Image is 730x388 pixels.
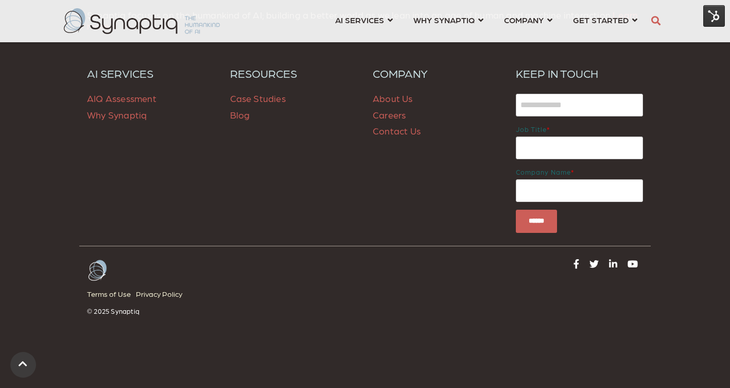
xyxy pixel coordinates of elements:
[373,125,421,136] a: Contact Us
[325,3,648,40] nav: menu
[230,109,250,120] a: Blog
[230,93,286,104] a: Case Studies
[87,307,357,315] p: © 2025 Synaptiq
[87,287,357,307] div: Navigation Menu
[373,66,500,80] a: COMPANY
[516,168,571,176] span: Company name
[87,109,147,120] a: Why Synaptiq
[87,287,136,301] a: Terms of Use
[413,10,483,29] a: WHY SYNAPTIQ
[335,10,393,29] a: AI SERVICES
[516,66,644,80] h6: KEEP IN TOUCH
[64,8,220,34] img: synaptiq logo-2
[703,5,725,27] img: HubSpot Tools Menu Toggle
[413,13,475,27] span: WHY SYNAPTIQ
[573,13,629,27] span: GET STARTED
[335,13,384,27] span: AI SERVICES
[504,10,552,29] a: COMPANY
[504,13,544,27] span: COMPANY
[373,93,413,104] a: About Us
[516,125,547,133] span: Job title
[87,93,157,104] a: AIQ Assessment
[136,287,187,301] a: Privacy Policy
[230,66,358,80] a: RESOURCES
[573,10,637,29] a: GET STARTED
[87,66,215,80] a: AI SERVICES
[373,109,406,120] a: Careers
[87,259,108,282] img: Arctic-White Butterfly logo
